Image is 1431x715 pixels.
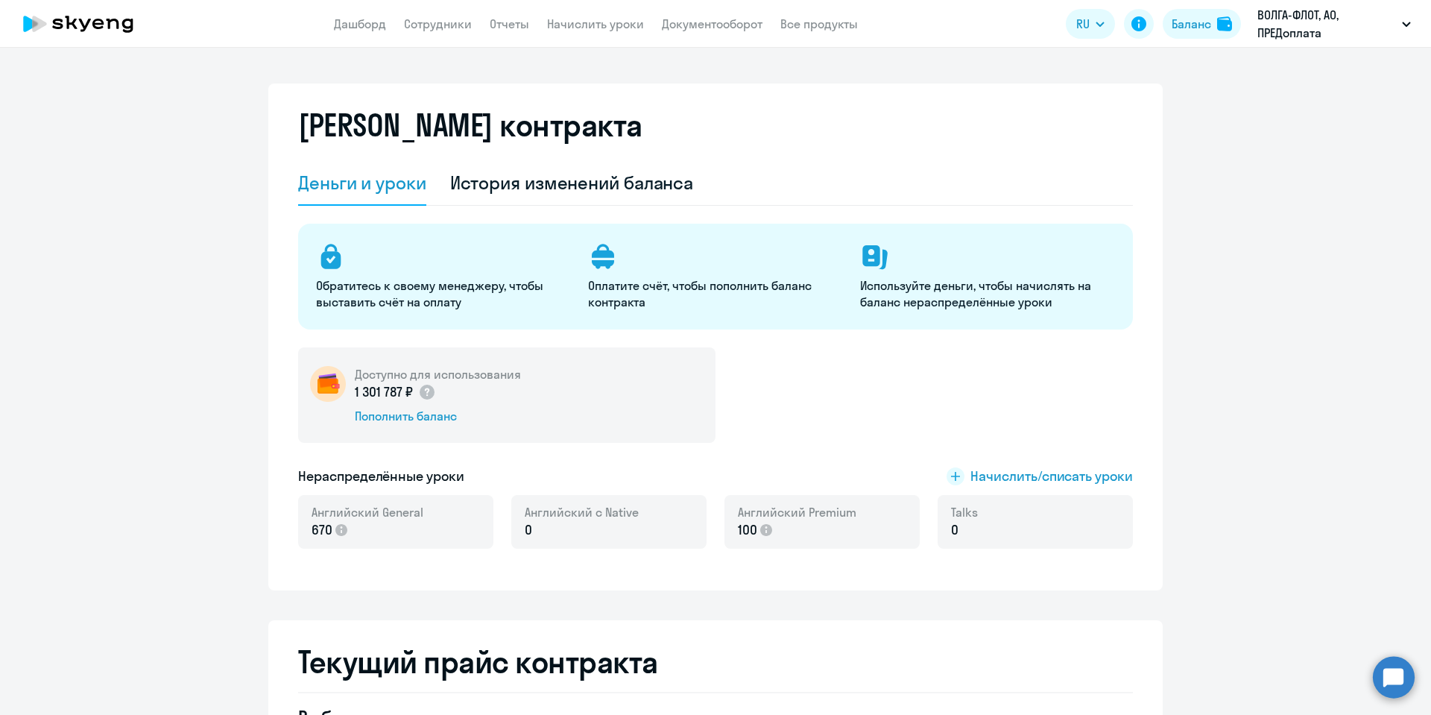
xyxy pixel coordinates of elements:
p: Оплатите счёт, чтобы пополнить баланс контракта [588,277,842,310]
span: Начислить/списать уроки [970,467,1133,486]
h5: Нераспределённые уроки [298,467,464,486]
button: Балансbalance [1163,9,1241,39]
h2: [PERSON_NAME] контракта [298,107,642,143]
h2: Текущий прайс контракта [298,644,1133,680]
span: 100 [738,520,757,540]
span: 0 [525,520,532,540]
h5: Доступно для использования [355,366,521,382]
p: 1 301 787 ₽ [355,382,436,402]
img: wallet-circle.png [310,366,346,402]
button: RU [1066,9,1115,39]
span: Английский с Native [525,504,639,520]
p: Обратитесь к своему менеджеру, чтобы выставить счёт на оплату [316,277,570,310]
p: ВОЛГА-ФЛОТ, АО, ПРЕДоплата [1257,6,1396,42]
a: Все продукты [780,16,858,31]
a: Начислить уроки [547,16,644,31]
img: balance [1217,16,1232,31]
span: Talks [951,504,978,520]
span: 0 [951,520,958,540]
p: Используйте деньги, чтобы начислять на баланс нераспределённые уроки [860,277,1114,310]
div: Деньги и уроки [298,171,426,195]
div: История изменений баланса [450,171,694,195]
button: ВОЛГА-ФЛОТ, АО, ПРЕДоплата [1250,6,1418,42]
span: Английский Premium [738,504,856,520]
a: Отчеты [490,16,529,31]
a: Сотрудники [404,16,472,31]
div: Пополнить баланс [355,408,521,424]
span: Английский General [312,504,423,520]
span: RU [1076,15,1090,33]
a: Документооборот [662,16,762,31]
a: Дашборд [334,16,386,31]
div: Баланс [1172,15,1211,33]
span: 670 [312,520,332,540]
